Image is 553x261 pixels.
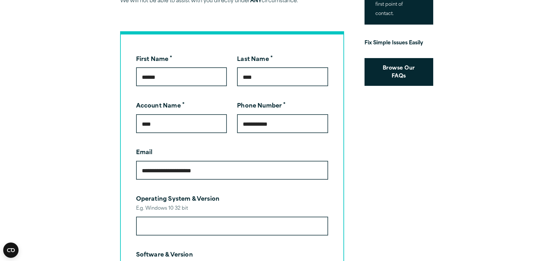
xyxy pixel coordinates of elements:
[136,252,193,258] label: Software & Version
[3,242,19,258] button: Open CMP widget
[237,57,273,63] label: Last Name
[136,57,173,63] label: First Name
[136,197,220,202] label: Operating System & Version
[237,103,286,109] label: Phone Number
[136,204,328,213] div: E.g. Windows 10 32 bit
[365,58,433,86] a: Browse Our FAQs
[136,150,153,156] label: Email
[136,103,185,109] label: Account Name
[365,39,433,48] p: Fix Simple Issues Easily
